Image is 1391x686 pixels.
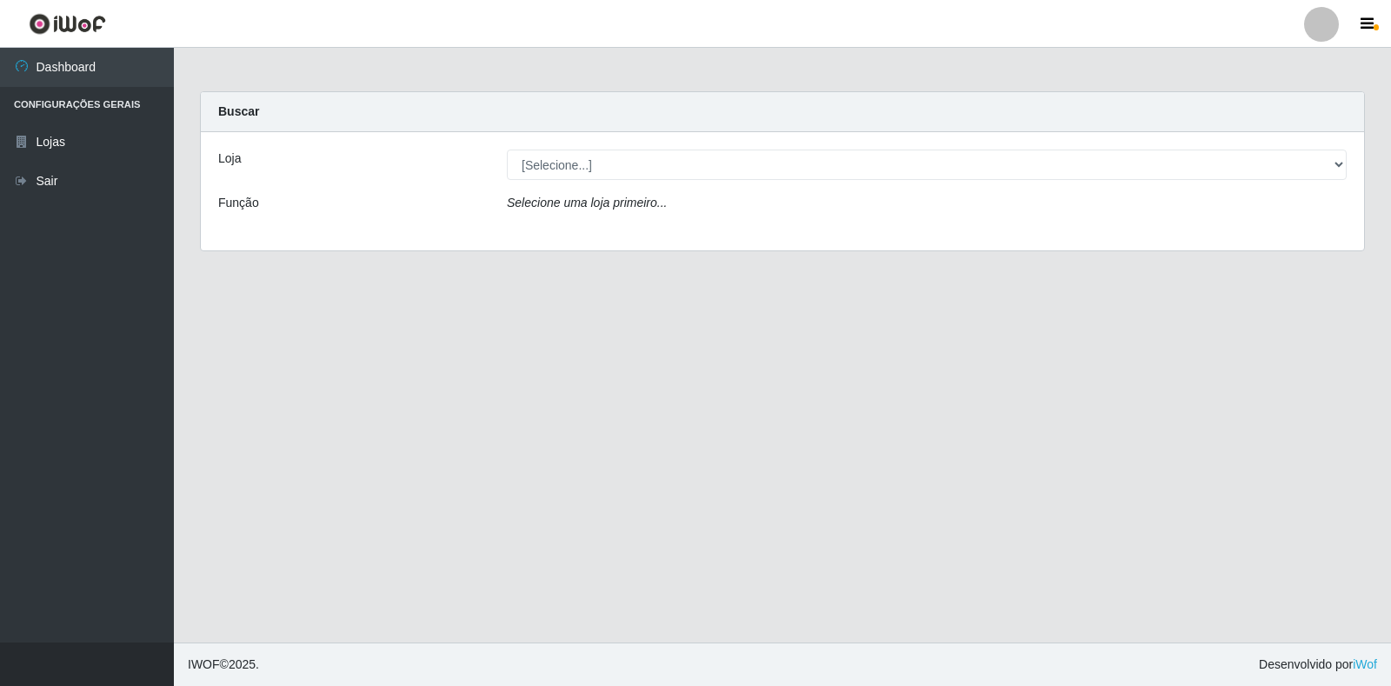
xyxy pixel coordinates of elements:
i: Selecione uma loja primeiro... [507,196,667,210]
strong: Buscar [218,104,259,118]
span: © 2025 . [188,656,259,674]
label: Loja [218,150,241,168]
span: IWOF [188,657,220,671]
a: iWof [1353,657,1377,671]
img: CoreUI Logo [29,13,106,35]
span: Desenvolvido por [1259,656,1377,674]
label: Função [218,194,259,212]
